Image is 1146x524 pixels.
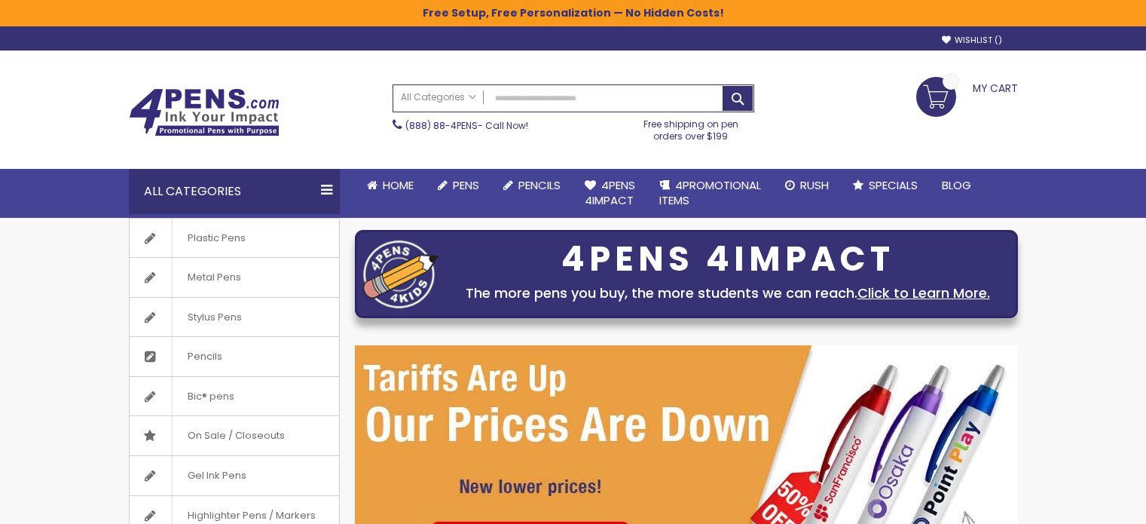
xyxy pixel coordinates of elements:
span: Specials [869,177,918,193]
a: All Categories [393,85,484,110]
a: Stylus Pens [130,298,339,337]
span: 4PROMOTIONAL ITEMS [659,177,761,208]
span: Pencils [518,177,561,193]
a: Specials [841,169,930,202]
div: The more pens you buy, the more students we can reach. [446,283,1010,304]
a: Bic® pens [130,377,339,416]
div: All Categories [129,169,340,214]
a: (888) 88-4PENS [405,119,478,132]
span: On Sale / Closeouts [172,416,300,455]
div: Free shipping on pen orders over $199 [628,112,754,142]
span: Plastic Pens [172,219,261,258]
span: Metal Pens [172,258,256,297]
a: Pens [426,169,491,202]
a: 4Pens4impact [573,169,647,218]
a: Wishlist [942,35,1002,46]
a: On Sale / Closeouts [130,416,339,455]
a: Plastic Pens [130,219,339,258]
a: Home [355,169,426,202]
span: - Call Now! [405,119,528,132]
span: Rush [800,177,829,193]
img: four_pen_logo.png [363,240,439,308]
span: All Categories [401,91,476,103]
img: 4Pens Custom Pens and Promotional Products [129,88,280,136]
span: Stylus Pens [172,298,257,337]
span: Pencils [172,337,237,376]
span: Bic® pens [172,377,249,416]
span: 4Pens 4impact [585,177,635,208]
span: Home [383,177,414,193]
a: Gel Ink Pens [130,456,339,495]
a: Metal Pens [130,258,339,297]
span: Blog [942,177,971,193]
a: Pencils [130,337,339,376]
a: 4PROMOTIONALITEMS [647,169,773,218]
a: Rush [773,169,841,202]
div: 4PENS 4IMPACT [446,244,1010,275]
a: Blog [930,169,983,202]
span: Pens [453,177,479,193]
a: Click to Learn More. [857,283,990,302]
span: Gel Ink Pens [172,456,261,495]
a: Pencils [491,169,573,202]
